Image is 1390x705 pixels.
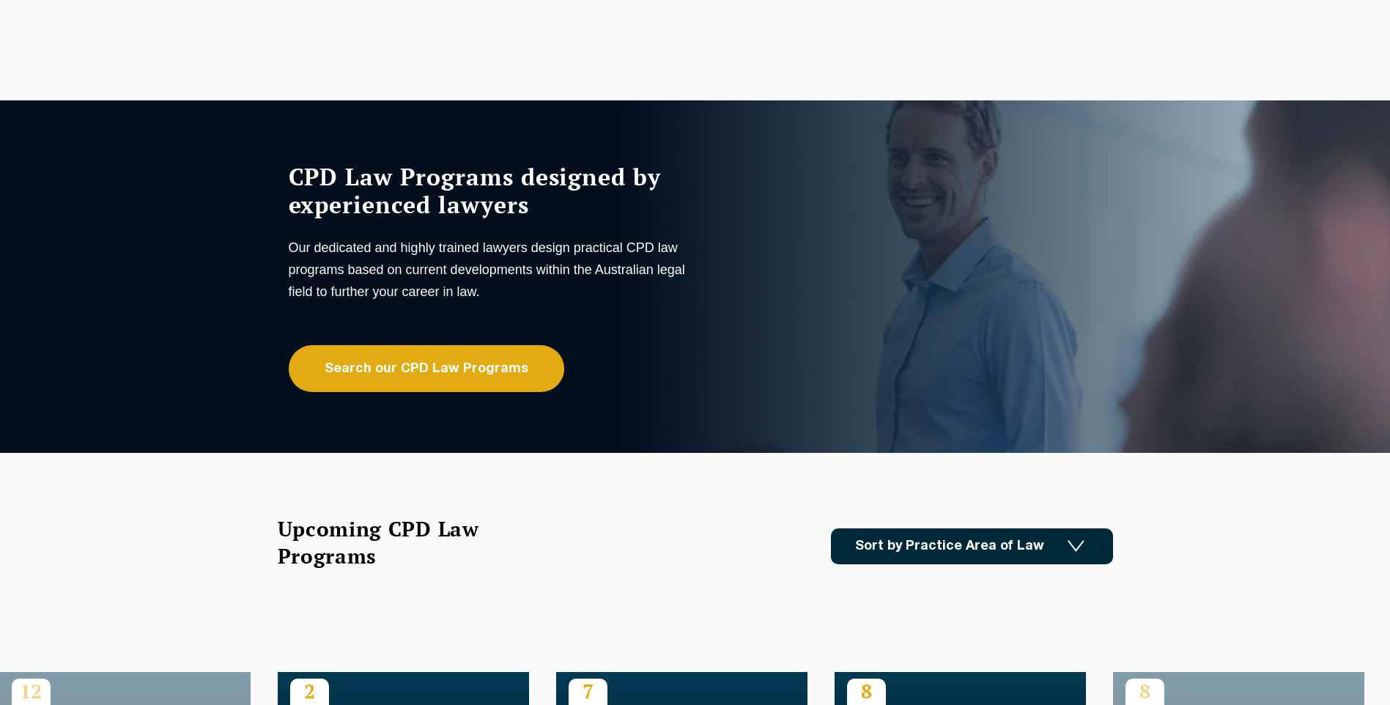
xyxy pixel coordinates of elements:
p: 8 [847,679,886,704]
a: Search our CPD Law Programs [289,345,564,392]
h2: Upcoming CPD Law Programs [278,515,516,569]
img: Icon [1068,540,1084,553]
h1: CPD Law Programs designed by experienced lawyers [289,163,692,218]
p: 7 [569,679,607,704]
p: 2 [290,679,329,704]
a: Sort by Practice Area of Law [831,528,1113,564]
p: Our dedicated and highly trained lawyers design practical CPD law programs based on current devel... [289,237,692,303]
